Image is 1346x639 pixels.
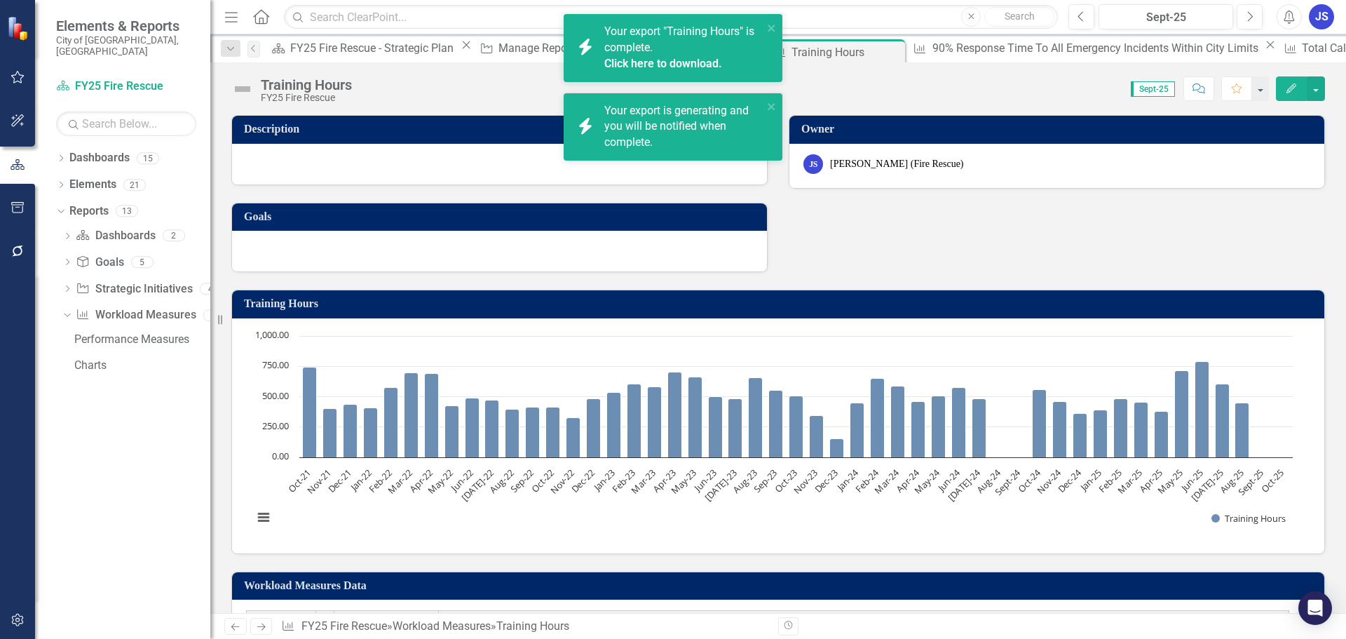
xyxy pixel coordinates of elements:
path: Jan-24, 448.91. Training Hours. [850,403,864,457]
text: [DATE]-23 [702,466,739,504]
text: Oct-22 [529,466,557,495]
text: Mar-23 [628,466,658,496]
path: Jan-25, 392.24. Training Hours. [1094,410,1108,457]
text: Oct-23 [772,466,800,495]
div: Training Hours [791,43,902,61]
text: Aug-23 [730,466,760,496]
path: Apr-24, 462.31. Training Hours. [911,401,925,457]
path: Aug-22, 398.09. Training Hours. [505,409,519,457]
text: May-22 [425,466,455,497]
text: Feb-22 [366,466,395,495]
h3: Description [244,123,760,135]
path: Jul-25, 605.83. Training Hours. [1216,384,1230,457]
a: 90% Response Time To All Emergency Incidents Within City Limits [908,39,1261,57]
span: Status [370,612,402,625]
path: Feb-22, 574.02. Training Hours. [384,387,398,457]
path: Mar-25, 455.15. Training Hours. [1134,402,1148,457]
path: May-25, 716.04. Training Hours. [1175,370,1189,457]
path: Jul-23, 483.7. Training Hours. [728,398,742,457]
div: JS [803,154,823,174]
text: Jun-25 [1177,466,1205,495]
div: FY25 Fire Rescue - Strategic Plan [290,39,458,57]
path: Sep-23, 552.06. Training Hours. [769,390,783,457]
path: Dec-22, 481.17. Training Hours. [587,398,601,457]
text: [DATE]-25 [1188,466,1225,504]
span: Search [1005,11,1035,22]
text: Jun-22 [447,466,475,495]
text: Apr-25 [1136,466,1164,495]
text: Sep-22 [508,466,536,495]
h3: Training Hours [244,297,1317,310]
text: Jan-24 [833,466,861,494]
a: FY25 Fire Rescue [301,619,387,633]
path: Jul-22, 470.44. Training Hours. [485,400,499,457]
path: May-22, 426.37. Training Hours. [445,405,459,457]
text: Aug-22 [487,466,517,496]
text: Nov-22 [548,466,577,496]
text: [DATE]-24 [945,466,983,504]
path: Aug-23, 656.45. Training Hours. [749,377,763,457]
text: Dec-22 [569,466,597,495]
div: Your export is generating and you will be notified when complete. [604,103,763,152]
path: Oct-21, 741.03. Training Hours. [303,367,317,457]
div: [PERSON_NAME] (Fire Rescue) [830,157,964,171]
path: Nov-21, 404.04. Training Hours. [323,408,337,457]
button: Show Training Hours [1211,512,1286,525]
path: Feb-24, 649.81. Training Hours. [871,378,885,457]
text: Feb-23 [609,466,638,495]
path: May-23, 661.81. Training Hours. [688,377,702,457]
path: Apr-23, 702.86. Training Hours. [668,372,682,457]
text: Jan-25 [1076,466,1104,495]
text: Nov-24 [1034,466,1064,496]
path: Oct-24, 556.7. Training Hours. [1033,389,1047,457]
path: May-24, 504.34. Training Hours. [932,396,946,457]
path: Jun-25, 790.64. Training Hours. [1195,361,1209,457]
text: Dec-24 [1055,466,1085,495]
input: Search ClearPoint... [284,5,1058,29]
path: Jun-24, 573.08. Training Hours. [952,387,966,457]
text: Jun-23 [691,466,719,495]
path: Jan-22, 409.74. Training Hours. [364,408,378,457]
path: Nov-23, 343.14. Training Hours. [810,415,824,457]
a: FY25 Fire Rescue [56,79,196,95]
text: Jan-23 [590,466,618,495]
text: 500.00 [262,389,289,402]
div: 15 [137,152,159,164]
path: Oct-22, 411.62. Training Hours. [546,407,560,457]
text: Oct-21 [285,466,313,495]
a: Reports [69,203,109,220]
a: Click here to download. [604,57,722,70]
a: Performance Measures [71,328,210,351]
a: Workload Measures [76,307,196,323]
span: Elements & Reports [56,18,196,34]
span: Sept-25 [1131,81,1175,97]
path: Dec-23, 155.24. Training Hours. [830,438,844,457]
button: close [767,20,777,36]
text: Feb-25 [1096,466,1124,495]
img: Not Defined [231,78,254,100]
path: Jan-23, 533.77. Training Hours. [607,392,621,457]
text: May-23 [668,466,698,497]
input: Search Below... [56,112,196,136]
path: Apr-25, 380.64. Training Hours. [1155,411,1169,457]
text: Apr-24 [893,466,922,495]
button: Sept-25 [1099,4,1233,29]
svg: Interactive chart [246,329,1300,539]
text: Mar-24 [871,466,902,496]
text: Oct-24 [1015,466,1044,495]
path: Dec-24, 361.28. Training Hours. [1073,413,1087,457]
a: Workload Measures [393,619,491,633]
div: Chart. Highcharts interactive chart. [246,329,1310,539]
path: Nov-22, 327.98. Training Hours. [566,417,580,457]
button: JS [1309,4,1334,29]
div: 13 [116,206,138,217]
text: Feb-24 [852,466,882,495]
h3: Owner [801,123,1317,135]
div: 21 [123,179,146,191]
div: » » [281,619,768,635]
text: 750.00 [262,358,289,371]
text: Jun-24 [934,466,963,495]
text: Oct-25 [1258,466,1286,495]
path: Mar-24, 587.48. Training Hours. [891,386,905,457]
